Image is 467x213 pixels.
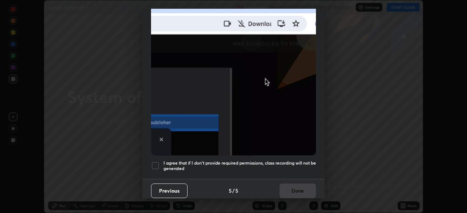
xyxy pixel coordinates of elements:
button: Previous [151,184,188,198]
h5: I agree that if I don't provide required permissions, class recording will not be generated [163,160,316,171]
h4: 5 [229,187,232,194]
h4: / [232,187,235,194]
h4: 5 [235,187,238,194]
